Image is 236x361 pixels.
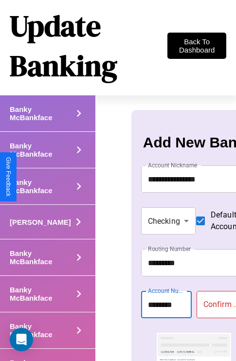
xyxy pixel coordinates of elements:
[10,105,72,122] h4: Banky McBankface
[10,286,72,302] h4: Banky McBankface
[10,328,33,351] div: Open Intercom Messenger
[148,287,187,295] label: Account Number
[10,178,72,195] h4: Banky McBankface
[10,218,71,226] h4: [PERSON_NAME]
[5,157,12,197] div: Give Feedback
[157,333,231,361] img: check
[10,6,167,86] h1: Update Banking
[167,33,226,59] button: Back To Dashboard
[10,322,72,339] h4: Banky McBankface
[148,161,198,169] label: Account Nickname
[148,245,191,253] label: Routing Number
[10,142,72,158] h4: Banky McBankface
[10,249,72,266] h4: Banky McBankface
[141,207,196,235] div: Checking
